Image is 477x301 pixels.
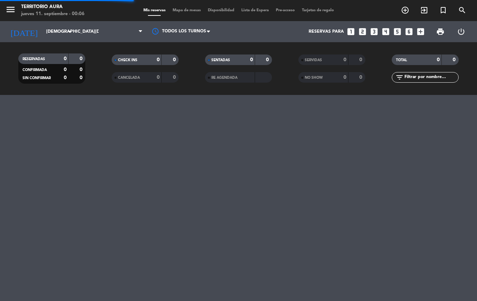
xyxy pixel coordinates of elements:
span: SENTADAS [211,58,230,62]
span: TOTAL [396,58,407,62]
span: SIN CONFIRMAR [23,76,51,80]
span: Tarjetas de regalo [298,8,337,12]
div: jueves 11. septiembre - 00:06 [21,11,85,18]
span: CANCELADA [118,76,140,79]
span: SERVIDAS [305,58,322,62]
strong: 0 [64,56,67,61]
i: power_settings_new [457,27,465,36]
i: looks_4 [381,27,390,36]
span: print [436,27,445,36]
i: [DATE] [5,24,43,39]
span: NO SHOW [305,76,323,79]
span: RE AGENDADA [211,76,237,79]
strong: 0 [157,75,160,80]
i: menu [5,4,16,15]
i: looks_6 [404,27,414,36]
strong: 0 [266,57,270,62]
i: looks_one [346,27,355,36]
strong: 0 [157,57,160,62]
strong: 0 [80,67,84,72]
div: TERRITORIO AURA [21,4,85,11]
div: LOG OUT [451,21,472,42]
i: arrow_drop_down [66,27,74,36]
span: Mapa de mesas [169,8,204,12]
span: CONFIRMADA [23,68,47,72]
span: CHECK INS [118,58,137,62]
i: filter_list [395,73,404,82]
i: add_circle_outline [401,6,409,14]
strong: 0 [359,57,364,62]
button: menu [5,4,16,17]
span: RESERVADAS [23,57,45,61]
strong: 0 [437,57,440,62]
span: Reservas para [309,29,344,34]
span: Pre-acceso [272,8,298,12]
strong: 0 [343,75,346,80]
strong: 0 [173,57,177,62]
i: looks_5 [393,27,402,36]
strong: 0 [64,67,67,72]
strong: 0 [80,56,84,61]
strong: 0 [173,75,177,80]
strong: 0 [250,57,253,62]
strong: 0 [453,57,457,62]
input: Filtrar por nombre... [404,73,458,81]
strong: 0 [64,75,67,80]
i: add_box [416,27,425,36]
i: looks_3 [370,27,379,36]
i: search [458,6,466,14]
span: Disponibilidad [204,8,238,12]
strong: 0 [343,57,346,62]
i: exit_to_app [420,6,428,14]
i: looks_two [358,27,367,36]
strong: 0 [359,75,364,80]
i: turned_in_not [439,6,447,14]
strong: 0 [80,75,84,80]
span: Mis reservas [140,8,169,12]
span: Lista de Espera [238,8,272,12]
